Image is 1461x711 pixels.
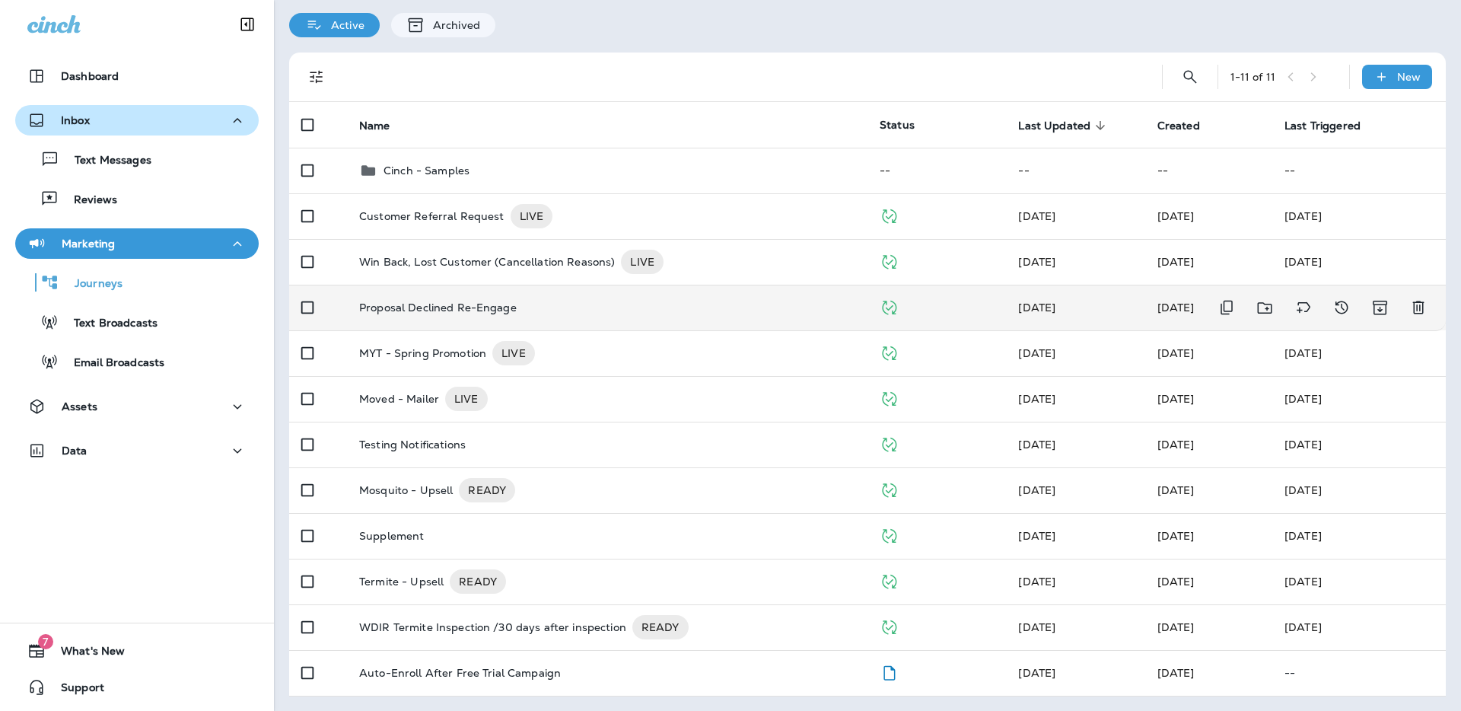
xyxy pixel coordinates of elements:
p: Journeys [59,277,123,292]
button: Reviews [15,183,259,215]
span: Published [880,528,899,541]
span: Last Updated [1018,119,1110,132]
p: Active [323,19,364,31]
span: Frank Carreno [1157,392,1195,406]
button: Journeys [15,266,259,298]
span: Eluwa Monday [1018,255,1055,269]
p: Dashboard [61,70,119,82]
span: Draft [880,665,899,678]
span: Published [880,619,899,633]
td: [DATE] [1272,330,1446,376]
span: What's New [46,645,125,663]
p: Mosquito - Upsell [359,478,453,502]
p: -- [1284,667,1434,679]
td: [DATE] [1272,467,1446,513]
p: Assets [62,400,97,413]
td: [DATE] [1272,376,1446,422]
span: Frank Carreno [1157,529,1195,543]
span: Published [880,436,899,450]
div: LIVE [445,387,488,411]
p: Moved - Mailer [359,387,439,411]
button: Add tags [1288,292,1319,324]
span: Published [880,391,899,404]
button: Data [15,435,259,466]
div: READY [632,615,689,639]
span: Frank Carreno [1018,392,1055,406]
span: LIVE [492,346,535,361]
span: Jason Munk [1018,438,1055,451]
span: Name [359,120,390,132]
button: Delete [1403,292,1434,324]
span: Published [880,208,899,222]
p: Auto-Enroll After Free Trial Campaign [359,667,561,679]
td: -- [1006,148,1144,193]
span: READY [450,574,506,589]
td: [DATE] [1272,422,1446,467]
button: Text Messages [15,143,259,175]
span: LIVE [621,254,664,269]
p: Archived [425,19,480,31]
button: Archive [1364,292,1396,324]
span: Jason Munk [1018,666,1055,680]
span: Jason Munk [1018,575,1055,588]
span: Created [1157,119,1220,132]
p: Cinch - Samples [384,164,469,177]
td: -- [1272,148,1446,193]
button: Filters [301,62,332,92]
span: READY [459,483,515,498]
span: 7 [38,634,53,649]
td: -- [1145,148,1272,193]
button: View Changelog [1326,292,1357,324]
button: 7What's New [15,636,259,666]
p: Inbox [61,114,90,126]
span: Name [359,119,410,132]
td: [DATE] [1272,513,1446,559]
p: WDIR Termite Inspection /30 days after inspection [359,615,626,639]
button: Assets [15,391,259,422]
button: Text Broadcasts [15,306,259,338]
p: Reviews [59,193,117,208]
p: Supplement [359,530,424,542]
button: Marketing [15,228,259,259]
p: MYT - Spring Promotion [359,341,486,365]
button: Collapse Sidebar [226,9,269,40]
span: Kevin Fenwick [1018,346,1055,360]
div: LIVE [621,250,664,274]
span: Last Triggered [1284,119,1380,132]
span: Created [1157,120,1200,132]
p: Email Broadcasts [59,356,164,371]
button: Search Journeys [1175,62,1205,92]
span: LIVE [445,391,488,407]
span: Frank Carreno [1018,483,1055,497]
td: [DATE] [1272,604,1446,650]
td: [DATE] [1272,559,1446,604]
div: LIVE [511,204,553,228]
span: Status [880,118,915,132]
p: Termite - Upsell [359,569,444,594]
button: Duplicate [1211,292,1242,324]
span: Jason Munk [1018,620,1055,634]
p: Marketing [62,238,115,250]
span: Frank Carreno [1157,483,1195,497]
span: Frank Carreno [1157,209,1195,223]
div: READY [459,478,515,502]
button: Email Broadcasts [15,346,259,378]
span: Jason Munk [1157,666,1195,680]
span: Frank Carreno [1018,529,1055,543]
p: Data [62,445,88,457]
span: Kevin Fenwick [1157,346,1195,360]
p: Testing Notifications [359,438,466,451]
p: Text Broadcasts [59,317,158,331]
button: Move to folder [1249,292,1281,324]
button: Support [15,672,259,703]
span: READY [632,620,689,635]
p: New [1397,71,1421,83]
td: [DATE] [1272,239,1446,285]
span: Published [880,573,899,587]
p: Customer Referral Request [359,204,505,228]
div: 1 - 11 of 11 [1230,71,1275,83]
span: Jason Munk [1018,301,1055,314]
span: Published [880,253,899,267]
p: Text Messages [59,154,151,168]
div: READY [450,569,506,594]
